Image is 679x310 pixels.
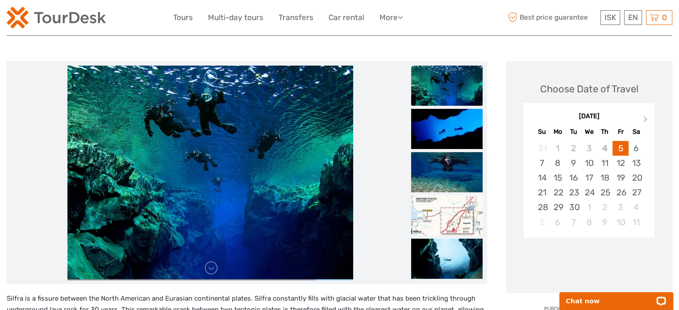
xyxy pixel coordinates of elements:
div: Choose Saturday, October 4th, 2025 [629,200,644,215]
div: Choose Thursday, September 18th, 2025 [597,170,612,185]
div: Th [597,126,612,138]
img: 2fe74c2749164ac79c2dceb907c3bfb9_slider_thumbnail.jpg [411,66,483,106]
div: Choose Thursday, September 25th, 2025 [597,185,612,200]
span: 0 [661,13,668,22]
div: Choose Wednesday, October 1st, 2025 [581,200,597,215]
div: Mo [550,126,566,138]
div: Choose Wednesday, September 24th, 2025 [581,185,597,200]
div: month 2025-09 [527,141,652,230]
div: Not available Thursday, September 4th, 2025 [597,141,612,156]
div: Choose Sunday, September 21st, 2025 [534,185,550,200]
div: Not available Tuesday, September 2nd, 2025 [566,141,581,156]
div: Choose Tuesday, September 23rd, 2025 [566,185,581,200]
div: Choose Monday, September 22nd, 2025 [550,185,566,200]
img: 5d7330fea42e49cf8a36fcc8d13df1ce_slider_thumbnail.jpg [411,195,483,236]
div: Choose Date of Travel [540,82,638,96]
div: Choose Monday, October 6th, 2025 [550,215,566,230]
img: 120-15d4194f-c635-41b9-a512-a3cb382bfb57_logo_small.png [7,7,106,29]
span: Best price guarantee [506,10,598,25]
button: Next Month [639,114,654,128]
div: Not available Monday, September 1st, 2025 [550,141,566,156]
div: We [581,126,597,138]
div: Choose Saturday, September 27th, 2025 [629,185,644,200]
div: Choose Saturday, October 11th, 2025 [629,215,644,230]
div: Choose Saturday, September 13th, 2025 [629,156,644,170]
div: Su [534,126,550,138]
div: Choose Monday, September 29th, 2025 [550,200,566,215]
img: 2fe74c2749164ac79c2dceb907c3bfb9_main_slider.jpg [67,66,353,280]
div: Not available Wednesday, September 3rd, 2025 [581,141,597,156]
div: Not available Sunday, October 5th, 2025 [534,215,550,230]
div: Fr [612,126,628,138]
div: Choose Saturday, September 20th, 2025 [629,170,644,185]
div: Choose Sunday, September 28th, 2025 [534,200,550,215]
a: Car rental [329,11,364,24]
div: Choose Friday, September 5th, 2025 [612,141,628,156]
div: Choose Tuesday, September 30th, 2025 [566,200,581,215]
div: Choose Tuesday, September 9th, 2025 [566,156,581,170]
div: Not available Sunday, August 31st, 2025 [534,141,550,156]
div: Choose Wednesday, October 8th, 2025 [581,215,597,230]
div: Choose Friday, September 26th, 2025 [612,185,628,200]
a: Transfers [279,11,313,24]
div: Choose Monday, September 15th, 2025 [550,170,566,185]
span: ISK [604,13,616,22]
img: 4572300f4d1b4a96add6cd36645432a7_slider_thumbnail.jpg [411,239,483,279]
a: Multi-day tours [208,11,263,24]
div: Choose Thursday, September 11th, 2025 [597,156,612,170]
div: [DATE] [524,112,654,121]
div: Choose Friday, September 12th, 2025 [612,156,628,170]
div: Choose Sunday, September 7th, 2025 [534,156,550,170]
div: Choose Wednesday, September 17th, 2025 [581,170,597,185]
a: More [379,11,403,24]
div: Loading... [586,261,592,267]
div: Choose Friday, September 19th, 2025 [612,170,628,185]
div: Sa [629,126,644,138]
div: Choose Wednesday, September 10th, 2025 [581,156,597,170]
img: 7691253255714538b79c37349857cc55_slider_thumbnail.jpg [411,152,483,192]
div: Choose Friday, October 10th, 2025 [612,215,628,230]
a: Tours [173,11,193,24]
div: Choose Thursday, October 2nd, 2025 [597,200,612,215]
div: Choose Monday, September 8th, 2025 [550,156,566,170]
div: Choose Thursday, October 9th, 2025 [597,215,612,230]
div: Choose Saturday, September 6th, 2025 [629,141,644,156]
div: Choose Sunday, September 14th, 2025 [534,170,550,185]
div: EN [624,10,642,25]
div: Choose Tuesday, September 16th, 2025 [566,170,581,185]
div: Tu [566,126,581,138]
div: Choose Friday, October 3rd, 2025 [612,200,628,215]
img: 6a858579bfb241b9a05ca9153a069bc9_slider_thumbnail.jpg [411,109,483,149]
iframe: LiveChat chat widget [554,282,679,310]
div: Choose Tuesday, October 7th, 2025 [566,215,581,230]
